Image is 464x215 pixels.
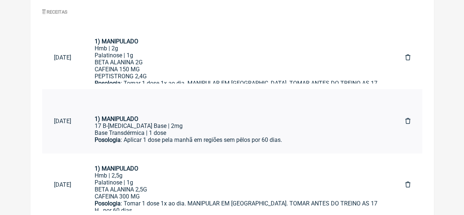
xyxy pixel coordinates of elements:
a: 1) MANIPULADO17 B-[MEDICAL_DATA] Base | 2mgBase Transdérmica | 1 dosePosologia: Aplicar 1 dose pe... [83,96,394,147]
div: Hmb | 2g [95,45,382,52]
a: [DATE] [42,112,83,130]
div: BETA ALANINA 2,5G CAFEINA 300 MG [95,186,382,200]
strong: Posologia [95,136,121,143]
div: : Tomar 1 dose 1x ao dia. MANIPULAR EM [GEOGRAPHIC_DATA]. TOMAR ANTES DO TREINO AS 17 H. por 60 d... [95,80,382,101]
a: 1) MANIPULADOHmb | 2gPalatinose | 1gBETA ALANINA 2GCAFEINA 150 MGPEPTISTRONG 2,4GPosologia: Tomar... [83,32,394,83]
strong: Posologia [95,200,121,207]
a: [DATE] [42,48,83,67]
div: : Aplicar 1 dose pela manhã em regiões sem pêlos por 60 dias. [95,136,382,157]
div: Palatinose | 1g [95,52,382,59]
a: [DATE] [42,175,83,194]
strong: 1) MANIPULADO [95,38,138,45]
div: Palatinose | 1g [95,179,382,186]
div: Hmb | 2,5g [95,172,382,179]
div: 17 B-[MEDICAL_DATA] Base | 2mg [95,122,382,129]
a: 1) MANIPULADOHmb | 2,5gPalatinose | 1gBETA ALANINA 2,5GCAFEINA 300 MGPosologia: Tomar 1 dose 1x a... [83,159,394,211]
strong: Posologia [95,80,121,87]
strong: 1) MANIPULADO [95,115,138,122]
strong: 1) MANIPULADO [95,165,138,172]
label: Receitas [42,9,68,15]
div: Base Transdérmica | 1 dose [95,129,382,136]
div: BETA ALANINA 2G CAFEINA 150 MG PEPTISTRONG 2,4G [95,59,382,80]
